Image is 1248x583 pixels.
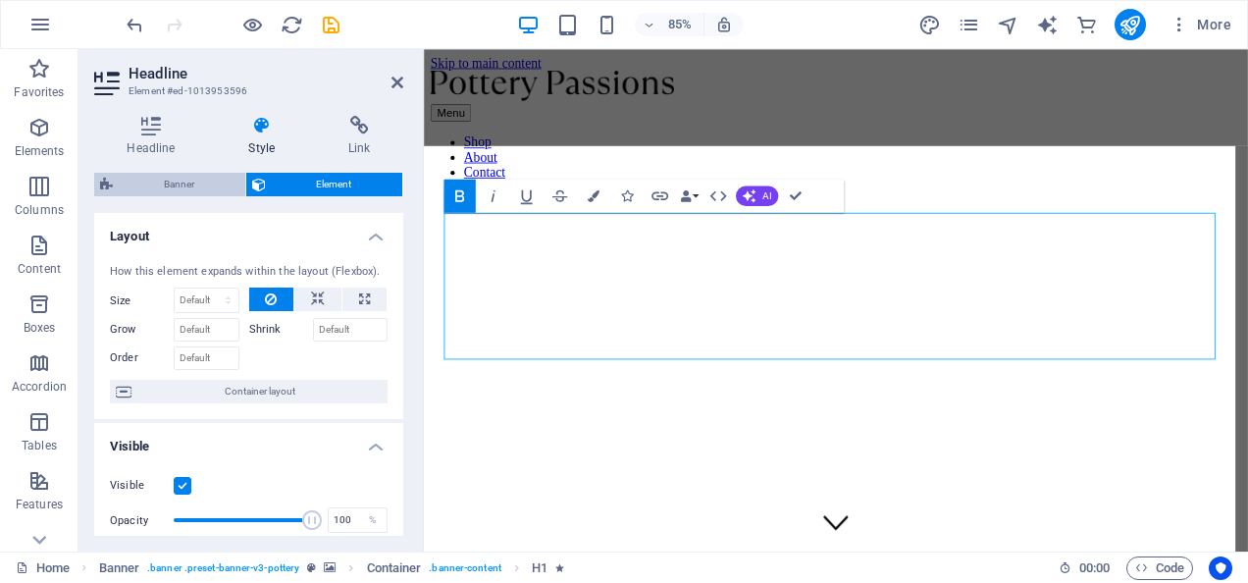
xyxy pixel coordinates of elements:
[1059,556,1111,580] h6: Session time
[1170,15,1231,34] span: More
[16,556,70,580] a: Click to cancel selection. Double-click to open Pages
[110,515,174,526] label: Opacity
[124,14,146,36] i: Undo: Font changed (Ctrl+Z)
[429,556,500,580] span: . banner-content
[359,508,387,532] div: %
[1093,560,1096,575] span: :
[16,497,63,512] p: Features
[110,380,388,403] button: Container layout
[1209,556,1232,580] button: Usercentrics
[94,116,216,157] h4: Headline
[110,264,388,281] div: How this element expands within the layout (Flexbox).
[918,14,941,36] i: Design (Ctrl+Alt+Y)
[94,423,403,458] h4: Visible
[320,14,342,36] i: Save (Ctrl+S)
[22,438,57,453] p: Tables
[174,318,239,342] input: Default
[1118,14,1141,36] i: Publish
[324,562,336,573] i: This element contains a background
[137,380,382,403] span: Container layout
[99,556,140,580] span: Click to select. Double-click to edit
[147,556,299,580] span: . banner .preset-banner-v3-pottery
[99,556,565,580] nav: breadcrumb
[216,116,316,157] h4: Style
[129,65,403,82] h2: Headline
[367,556,422,580] span: Container
[1036,14,1059,36] i: AI Writer
[14,84,64,100] p: Favorites
[443,180,475,213] button: Bold (Ctrl+B)
[15,143,65,159] p: Elements
[780,180,811,213] button: Confirm (Ctrl+⏎)
[610,180,642,213] button: Icons
[110,295,174,306] label: Size
[555,562,564,573] i: Element contains an animation
[246,173,403,196] button: Element
[577,180,608,213] button: Colors
[677,180,701,213] button: Data Bindings
[958,14,980,36] i: Pages (Ctrl+Alt+S)
[1036,13,1060,36] button: text_generator
[1135,556,1184,580] span: Code
[644,180,675,213] button: Link
[1162,9,1239,40] button: More
[736,185,778,205] button: AI
[313,318,389,342] input: Default
[110,474,174,498] label: Visible
[280,13,303,36] button: reload
[762,191,771,201] span: AI
[110,318,174,342] label: Grow
[316,116,403,157] h4: Link
[94,173,245,196] button: Banner
[1115,9,1146,40] button: publish
[319,13,342,36] button: save
[1075,14,1098,36] i: Commerce
[12,379,67,395] p: Accordion
[958,13,981,36] button: pages
[1079,556,1110,580] span: 00 00
[110,346,174,370] label: Order
[664,13,696,36] h6: 85%
[997,14,1019,36] i: Navigator
[1126,556,1193,580] button: Code
[18,261,61,277] p: Content
[129,82,364,100] h3: Element #ed-1013953596
[544,180,575,213] button: Strikethrough
[715,16,733,33] i: On resize automatically adjust zoom level to fit chosen device.
[635,13,704,36] button: 85%
[24,320,56,336] p: Boxes
[532,556,547,580] span: Click to select. Double-click to edit
[997,13,1020,36] button: navigator
[123,13,146,36] button: undo
[119,173,239,196] span: Banner
[702,180,734,213] button: HTML
[94,213,403,248] h4: Layout
[1075,13,1099,36] button: commerce
[249,318,313,342] label: Shrink
[510,180,542,213] button: Underline (Ctrl+U)
[307,562,316,573] i: This element is a customizable preset
[272,173,397,196] span: Element
[15,202,64,218] p: Columns
[918,13,942,36] button: design
[477,180,508,213] button: Italic (Ctrl+I)
[174,346,239,370] input: Default
[8,8,138,25] a: Skip to main content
